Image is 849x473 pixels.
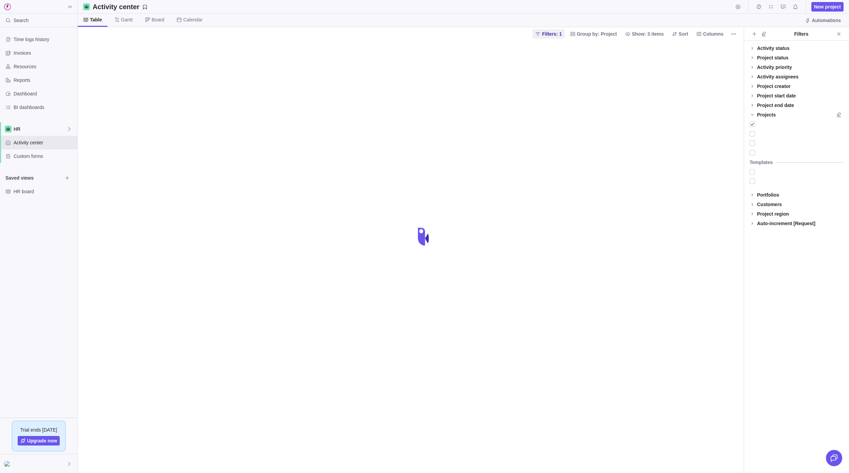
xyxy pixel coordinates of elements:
[757,201,782,208] div: Customers
[729,29,738,39] span: More actions
[757,92,796,99] div: Project start date
[567,29,620,39] span: Group by: Project
[532,29,564,39] span: Filters: 1
[14,17,29,24] span: Search
[757,83,791,90] div: Project creator
[542,31,562,37] span: Filters: 1
[750,159,776,166] div: Templates
[834,110,844,120] span: Clear all filters
[4,460,12,468] div: Helen Smith
[679,31,688,37] span: Sort
[121,16,133,23] span: Gantt
[757,45,790,52] div: Activity status
[14,36,75,43] span: Time logs history
[757,192,779,198] div: Portfolios
[5,175,62,181] span: Saved views
[778,5,788,11] a: Approval requests
[759,29,769,39] span: Clear all filters
[814,3,841,10] span: New project
[62,173,72,183] span: Browse views
[183,16,203,23] span: Calendar
[14,153,75,160] span: Custom forms
[703,31,723,37] span: Columns
[757,102,794,109] div: Project end date
[90,2,150,12] span: Save your current layout and filters as a View
[750,29,759,39] span: Add filters
[20,426,57,433] span: Trial ends [DATE]
[757,64,792,71] div: Activity priority
[733,2,743,12] span: Start timer
[4,461,12,467] img: Show
[14,50,75,56] span: Invoices
[769,31,834,37] div: Filters
[757,211,789,217] div: Project region
[757,111,776,118] div: Projects
[757,73,798,80] div: Activity assignees
[3,2,12,12] img: logo
[14,63,75,70] span: Resources
[812,17,841,24] span: Automations
[18,436,60,445] a: Upgrade now
[622,29,666,39] span: Show: 3 items
[90,16,102,23] span: Table
[694,29,726,39] span: Columns
[766,2,776,12] span: My assignments
[802,16,844,25] span: Automations
[14,77,75,84] span: Reports
[14,104,75,111] span: BI dashboards
[14,126,67,132] span: HR
[757,54,789,61] div: Project status
[93,2,139,12] h2: Activity center
[811,2,844,12] span: New project
[754,5,763,11] a: Time logs
[27,437,57,444] span: Upgrade now
[14,90,75,97] span: Dashboard
[834,29,844,39] span: Close
[791,2,800,12] span: Notifications
[791,5,800,11] a: Notifications
[766,5,776,11] a: My assignments
[14,139,75,146] span: Activity center
[14,188,75,195] span: HR board
[632,31,664,37] span: Show: 3 items
[669,29,691,39] span: Sort
[152,16,164,23] span: Board
[778,2,788,12] span: Approval requests
[757,220,815,227] div: Auto-increment [Request]
[577,31,617,37] span: Group by: Project
[411,223,438,250] div: loading
[754,2,763,12] span: Time logs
